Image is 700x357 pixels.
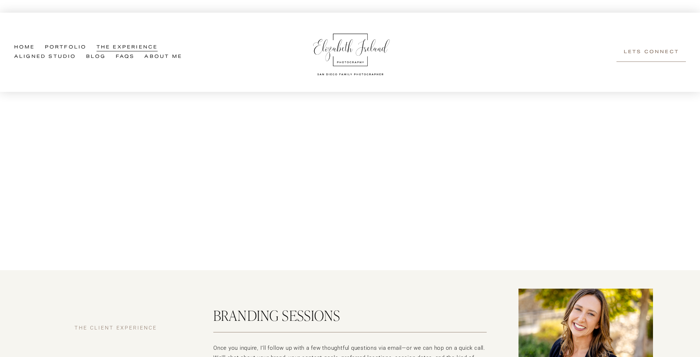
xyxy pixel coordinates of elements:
[116,52,135,62] a: FAQs
[144,52,182,62] a: About Me
[74,325,182,332] h4: The Client Experience
[86,52,106,62] a: Blog
[97,43,158,52] a: folder dropdown
[309,27,392,78] img: Elizabeth Ireland Photography San Diego Family Photographer
[45,43,87,52] a: Portfolio
[97,43,158,52] span: The Experience
[14,52,76,62] a: Aligned Studio
[213,307,487,324] h2: Branding Sessions
[616,43,686,62] a: Lets Connect
[14,43,35,52] a: Home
